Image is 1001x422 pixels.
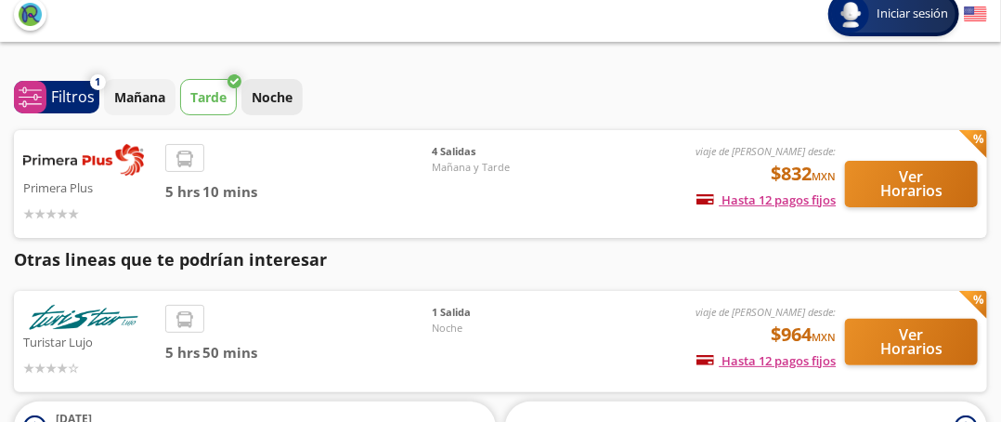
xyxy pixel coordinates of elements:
span: 4 Salidas [432,144,562,160]
button: 1Filtros [14,81,99,113]
button: Ver Horarios [845,161,978,207]
small: MXN [812,330,836,344]
span: Mañana y Tarde [432,160,562,176]
img: Turistar Lujo [23,305,144,330]
small: MXN [812,169,836,183]
span: $832 [771,160,836,188]
button: Mañana [104,79,175,115]
span: 5 hrs 10 mins [165,181,433,203]
p: Primera Plus [23,176,156,198]
button: English [964,3,987,26]
img: Primera Plus [23,144,144,176]
span: 5 hrs 50 mins [165,342,433,363]
p: Otras lineas que te podrían interesar [14,247,987,272]
p: Filtros [51,86,95,108]
span: Iniciar sesión [869,5,955,23]
span: 1 Salida [432,305,562,321]
span: Hasta 12 pagos fijos [696,352,836,369]
span: Hasta 12 pagos fijos [696,191,836,208]
button: Tarde [180,79,237,115]
em: viaje de [PERSON_NAME] desde: [695,305,836,319]
button: Noche [241,79,303,115]
button: Ver Horarios [845,319,978,365]
p: Mañana [114,87,165,107]
p: Turistar Lujo [23,330,156,352]
em: viaje de [PERSON_NAME] desde: [695,144,836,158]
span: 1 [96,74,101,90]
span: $964 [771,321,836,349]
span: Noche [432,321,562,336]
p: Noche [252,87,292,107]
p: Tarde [190,87,227,107]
